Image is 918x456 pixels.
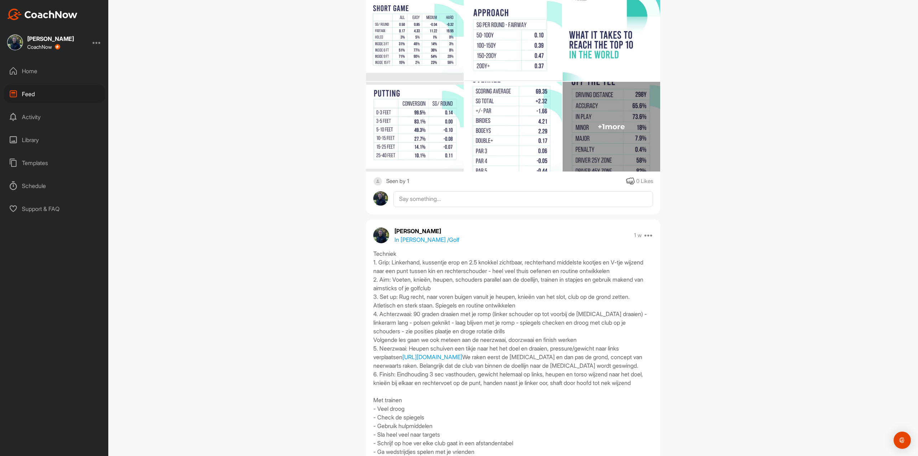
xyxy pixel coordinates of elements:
img: CoachNow [7,9,77,20]
div: Schedule [4,177,105,195]
span: + 1 more [598,122,625,131]
a: [URL][DOMAIN_NAME] [402,353,462,361]
div: Library [4,131,105,149]
div: Feed [4,85,105,103]
p: 1 w [634,232,642,239]
img: avatar [373,191,388,206]
div: Open Intercom Messenger [894,432,911,449]
div: Activity [4,108,105,126]
img: media [366,85,464,168]
div: Support & FAQ [4,200,105,218]
p: [PERSON_NAME] [394,227,459,235]
div: 0 Likes [636,177,653,185]
img: square_default-ef6cabf814de5a2bf16c804365e32c732080f9872bdf737d349900a9daf73cf9.png [373,177,382,186]
div: CoachNow [27,44,60,50]
div: [PERSON_NAME] [27,36,74,42]
img: avatar [373,227,389,243]
div: Seen by 1 [386,177,409,186]
div: Home [4,62,105,80]
p: In [PERSON_NAME] / Golf [394,235,459,244]
img: media [464,71,562,183]
img: square_31c7af9afa6b1c9a70a2906bca42e48d.jpg [7,34,23,50]
div: Templates [4,154,105,172]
